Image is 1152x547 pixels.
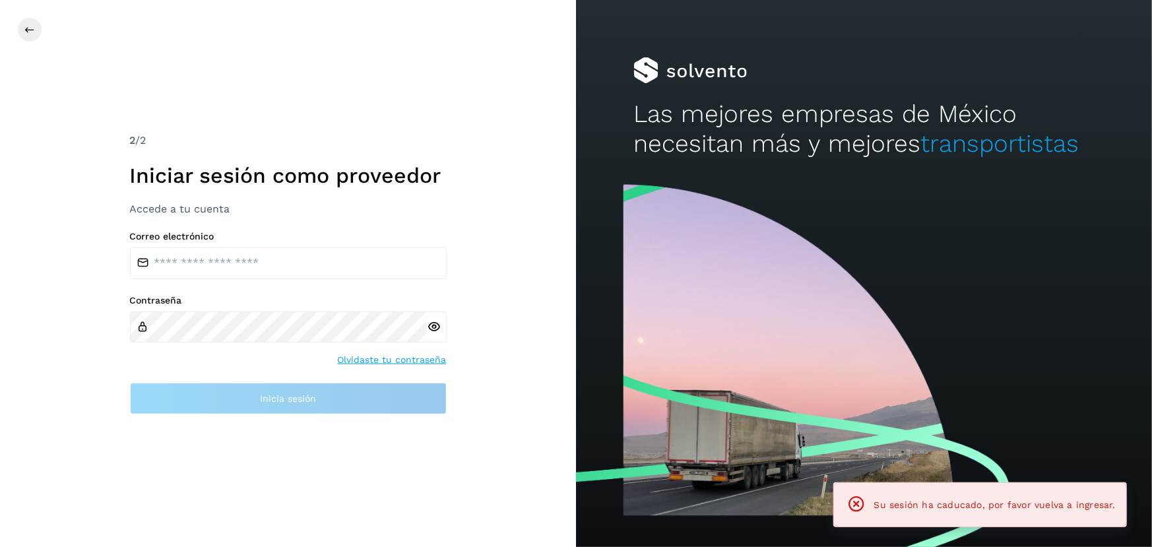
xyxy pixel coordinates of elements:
span: Su sesión ha caducado, por favor vuelva a ingresar. [874,499,1116,510]
span: transportistas [920,129,1079,158]
h1: Iniciar sesión como proveedor [130,163,447,188]
button: Inicia sesión [130,383,447,414]
label: Correo electrónico [130,231,447,242]
span: 2 [130,134,136,146]
span: Inicia sesión [260,394,316,403]
h3: Accede a tu cuenta [130,203,447,215]
h2: Las mejores empresas de México necesitan más y mejores [633,100,1094,158]
a: Olvidaste tu contraseña [338,353,447,367]
label: Contraseña [130,295,447,306]
div: /2 [130,133,447,148]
